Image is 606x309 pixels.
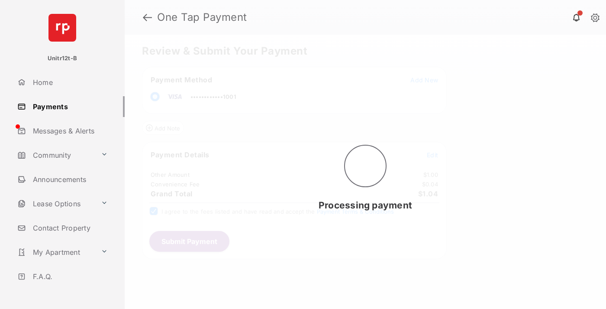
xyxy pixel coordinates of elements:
[48,54,77,63] p: Unitr12t-B
[14,120,125,141] a: Messages & Alerts
[48,14,76,42] img: svg+xml;base64,PHN2ZyB4bWxucz0iaHR0cDovL3d3dy53My5vcmcvMjAwMC9zdmciIHdpZHRoPSI2NCIgaGVpZ2h0PSI2NC...
[14,218,125,238] a: Contact Property
[14,96,125,117] a: Payments
[14,145,97,166] a: Community
[14,169,125,190] a: Announcements
[14,72,125,93] a: Home
[319,200,412,211] span: Processing payment
[14,266,125,287] a: F.A.Q.
[14,193,97,214] a: Lease Options
[14,242,97,263] a: My Apartment
[157,12,247,23] strong: One Tap Payment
